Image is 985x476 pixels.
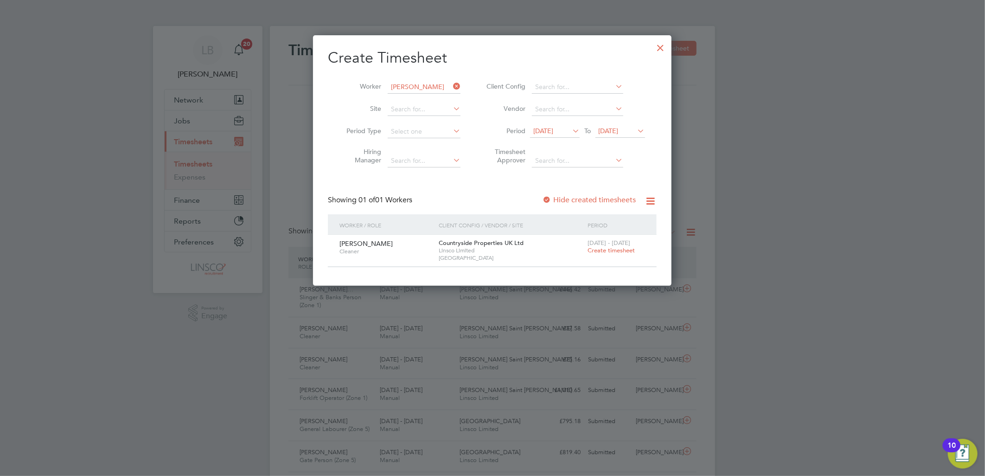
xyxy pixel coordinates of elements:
[328,48,657,68] h2: Create Timesheet
[533,127,553,135] span: [DATE]
[542,195,636,205] label: Hide created timesheets
[337,214,436,236] div: Worker / Role
[439,254,583,262] span: [GEOGRAPHIC_DATA]
[339,248,432,255] span: Cleaner
[358,195,375,205] span: 01 of
[947,445,956,457] div: 10
[439,239,524,247] span: Countryside Properties UK Ltd
[588,239,630,247] span: [DATE] - [DATE]
[532,81,623,94] input: Search for...
[532,154,623,167] input: Search for...
[358,195,412,205] span: 01 Workers
[388,81,461,94] input: Search for...
[588,246,635,254] span: Create timesheet
[328,195,414,205] div: Showing
[339,148,381,164] label: Hiring Manager
[484,82,525,90] label: Client Config
[436,214,585,236] div: Client Config / Vendor / Site
[388,103,461,116] input: Search for...
[339,82,381,90] label: Worker
[585,214,647,236] div: Period
[532,103,623,116] input: Search for...
[484,148,525,164] label: Timesheet Approver
[948,439,978,469] button: Open Resource Center, 10 new notifications
[339,127,381,135] label: Period Type
[388,125,461,138] input: Select one
[388,154,461,167] input: Search for...
[599,127,619,135] span: [DATE]
[582,125,594,137] span: To
[339,239,393,248] span: [PERSON_NAME]
[339,104,381,113] label: Site
[484,127,525,135] label: Period
[439,247,583,254] span: Linsco Limited
[484,104,525,113] label: Vendor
